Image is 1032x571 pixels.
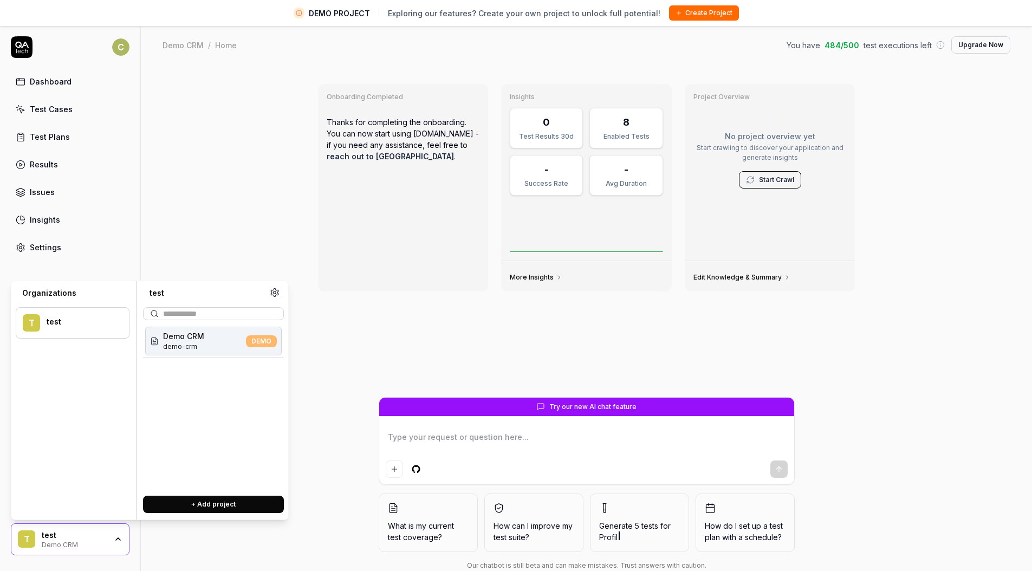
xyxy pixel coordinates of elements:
[510,273,562,282] a: More Insights
[517,179,576,189] div: Success Rate
[47,317,115,327] div: test
[11,154,129,175] a: Results
[11,209,129,230] a: Insights
[23,314,40,332] span: t
[599,533,618,542] span: Profil
[30,186,55,198] div: Issues
[696,494,795,552] button: How do I set up a test plan with a schedule?
[825,40,859,51] span: 484 / 500
[596,179,655,189] div: Avg Duration
[143,496,284,513] button: + Add project
[544,162,549,177] div: -
[388,520,469,543] span: What is my current test coverage?
[623,115,629,129] div: 8
[517,132,576,141] div: Test Results 30d
[864,40,932,51] span: test executions left
[16,307,129,339] button: ttest
[163,342,204,352] span: Project ID: gEAf
[112,36,129,58] button: C
[270,288,280,301] a: Organization settings
[42,530,107,540] div: test
[787,40,820,51] span: You have
[327,93,480,101] h3: Onboarding Completed
[42,540,107,548] div: Demo CRM
[379,494,478,552] button: What is my current test coverage?
[309,8,370,19] span: DEMO PROJECT
[143,288,270,299] div: test
[11,71,129,92] a: Dashboard
[388,8,660,19] span: Exploring our features? Create your own project to unlock full potential!
[30,242,61,253] div: Settings
[693,273,790,282] a: Edit Knowledge & Summary
[30,159,58,170] div: Results
[549,402,637,412] span: Try our new AI chat feature
[11,237,129,258] a: Settings
[669,5,739,21] button: Create Project
[590,494,689,552] button: Generate 5 tests forProfil
[30,131,70,142] div: Test Plans
[208,40,211,50] div: /
[599,520,680,543] span: Generate 5 tests for
[30,76,72,87] div: Dashboard
[30,214,60,225] div: Insights
[693,143,847,163] p: Start crawling to discover your application and generate insights
[510,93,663,101] h3: Insights
[379,561,795,570] div: Our chatbot is still beta and can make mistakes. Trust answers with caution.
[494,520,574,543] span: How can I improve my test suite?
[386,460,403,478] button: Add attachment
[11,181,129,203] a: Issues
[596,132,655,141] div: Enabled Tests
[163,40,204,50] div: Demo CRM
[215,40,237,50] div: Home
[163,330,204,342] span: Demo CRM
[705,520,786,543] span: How do I set up a test plan with a schedule?
[246,335,277,347] span: DEMO
[11,523,129,556] button: ttestDemo CRM
[624,162,628,177] div: -
[143,325,284,487] div: Suggestions
[759,175,794,185] a: Start Crawl
[16,288,129,299] div: Organizations
[327,108,480,171] p: Thanks for completing the onboarding. You can now start using [DOMAIN_NAME] - if you need any ass...
[693,93,847,101] h3: Project Overview
[484,494,583,552] button: How can I improve my test suite?
[693,131,847,142] p: No project overview yet
[11,126,129,147] a: Test Plans
[327,152,454,161] a: reach out to [GEOGRAPHIC_DATA]
[112,38,129,56] span: C
[18,530,35,548] span: t
[543,115,550,129] div: 0
[11,99,129,120] a: Test Cases
[951,36,1010,54] button: Upgrade Now
[30,103,73,115] div: Test Cases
